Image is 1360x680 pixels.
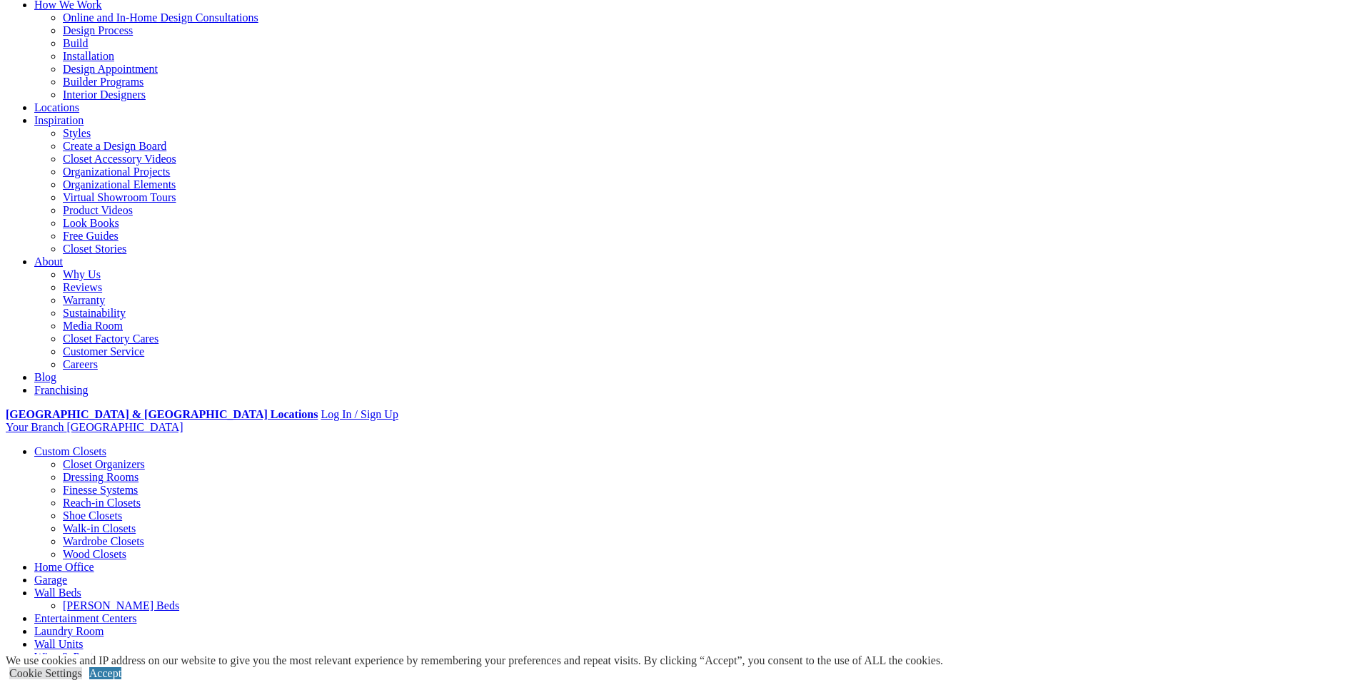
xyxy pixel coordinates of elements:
a: Design Appointment [63,63,158,75]
a: Garage [34,574,67,586]
a: [GEOGRAPHIC_DATA] & [GEOGRAPHIC_DATA] Locations [6,408,318,420]
a: Wall Units [34,638,83,650]
a: Franchising [34,384,89,396]
div: We use cookies and IP address on our website to give you the most relevant experience by remember... [6,654,943,667]
span: [GEOGRAPHIC_DATA] [66,421,183,433]
a: Virtual Showroom Tours [63,191,176,203]
a: Look Books [63,217,119,229]
a: Product Videos [63,204,133,216]
a: Closet Organizers [63,458,145,470]
a: Your Branch [GEOGRAPHIC_DATA] [6,421,183,433]
a: Installation [63,50,114,62]
a: Wood Closets [63,548,126,560]
a: Media Room [63,320,123,332]
a: Blog [34,371,56,383]
a: Cookie Settings [9,667,82,679]
a: Sustainability [63,307,126,319]
a: Styles [63,127,91,139]
a: Wine & Pantry [34,651,103,663]
a: Organizational Elements [63,178,176,191]
a: Log In / Sign Up [321,408,398,420]
a: Interior Designers [63,88,146,101]
a: Laundry Room [34,625,104,637]
a: Design Process [63,24,133,36]
a: Accept [89,667,121,679]
a: About [34,255,63,268]
a: Locations [34,101,79,113]
a: Customer Service [63,345,144,357]
a: Build [63,37,89,49]
a: Warranty [63,294,105,306]
a: Walk-in Closets [63,522,136,534]
a: Closet Factory Cares [63,333,158,345]
a: Closet Stories [63,243,126,255]
a: Reach-in Closets [63,497,141,509]
a: Create a Design Board [63,140,166,152]
a: Careers [63,358,98,370]
a: [PERSON_NAME] Beds [63,599,179,612]
a: Organizational Projects [63,166,170,178]
a: Closet Accessory Videos [63,153,176,165]
a: Inspiration [34,114,84,126]
a: Home Office [34,561,94,573]
a: Online and In-Home Design Consultations [63,11,258,24]
a: Free Guides [63,230,119,242]
a: Wardrobe Closets [63,535,144,547]
a: Custom Closets [34,445,106,457]
a: Builder Programs [63,76,143,88]
a: Entertainment Centers [34,612,137,624]
a: Dressing Rooms [63,471,138,483]
span: Your Branch [6,421,64,433]
a: Why Us [63,268,101,280]
a: Reviews [63,281,102,293]
a: Wall Beds [34,587,81,599]
a: Shoe Closets [63,509,122,522]
a: Finesse Systems [63,484,138,496]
